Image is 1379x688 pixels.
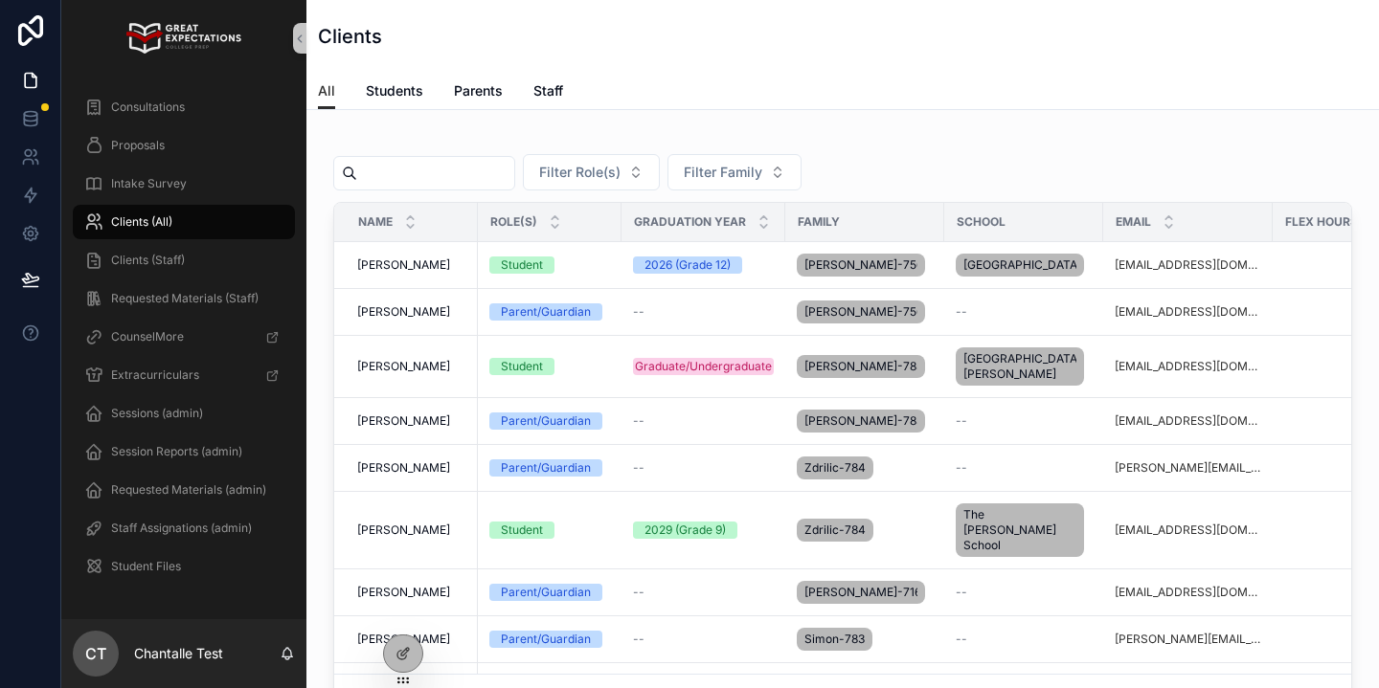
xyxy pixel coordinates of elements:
[1115,359,1261,374] a: [EMAIL_ADDRESS][DOMAIN_NAME]
[357,460,466,476] a: [PERSON_NAME]
[73,90,295,124] a: Consultations
[111,444,242,459] span: Session Reports (admin)
[1115,413,1261,429] a: [EMAIL_ADDRESS][DOMAIN_NAME]
[111,521,252,536] span: Staff Assignations (admin)
[357,632,466,647] a: [PERSON_NAME]
[501,522,543,539] div: Student
[73,396,295,431] a: Sessions (admin)
[1115,257,1261,273] a: [EMAIL_ADDRESS][DOMAIN_NAME]
[73,549,295,584] a: Student Files
[357,257,450,273] span: [PERSON_NAME]
[357,522,466,538] a: [PERSON_NAME]
[956,499,1092,561] a: The [PERSON_NAME] School
[357,460,450,476] span: [PERSON_NAME]
[357,413,466,429] a: [PERSON_NAME]
[633,304,774,320] a: --
[1115,304,1261,320] a: [EMAIL_ADDRESS][DOMAIN_NAME]
[73,358,295,392] a: Extracurriculars
[797,624,933,655] a: Simon-783
[633,460,644,476] span: --
[1115,585,1261,600] a: [EMAIL_ADDRESS][DOMAIN_NAME]
[957,214,1006,230] span: School
[111,138,165,153] span: Proposals
[501,584,591,601] div: Parent/Guardian
[1116,214,1151,230] span: Email
[318,74,335,110] a: All
[73,205,295,239] a: Clients (All)
[804,460,866,476] span: Zdrilic-784
[956,344,1092,389] a: [GEOGRAPHIC_DATA][PERSON_NAME]
[633,413,644,429] span: --
[539,163,621,182] span: Filter Role(s)
[1115,632,1261,647] a: [PERSON_NAME][EMAIL_ADDRESS][DOMAIN_NAME]
[111,482,266,498] span: Requested Materials (admin)
[956,304,967,320] span: --
[111,100,185,115] span: Consultations
[956,585,1092,600] a: --
[357,522,450,538] span: [PERSON_NAME]
[633,585,644,600] span: --
[797,453,933,483] a: Zdrilic-784
[489,522,610,539] a: Student
[357,413,450,429] span: [PERSON_NAME]
[804,359,917,374] span: [PERSON_NAME]-785
[684,163,762,182] span: Filter Family
[633,358,774,375] a: Graduate/Undergraduate
[489,358,610,375] a: Student
[956,250,1092,280] a: [GEOGRAPHIC_DATA]
[963,507,1076,553] span: The [PERSON_NAME] School
[797,250,933,280] a: [PERSON_NAME]-756
[956,632,967,647] span: --
[963,351,1076,382] span: [GEOGRAPHIC_DATA][PERSON_NAME]
[366,74,423,112] a: Students
[358,214,393,230] span: Name
[956,460,1092,476] a: --
[956,413,967,429] span: --
[501,303,591,321] div: Parent/Guardian
[804,632,865,647] span: Simon-783
[134,644,223,663] p: Chantalle Test
[73,434,295,469] a: Session Reports (admin)
[357,585,450,600] span: [PERSON_NAME]
[633,256,774,274] a: 2026 (Grade 12)
[111,176,187,191] span: Intake Survey
[111,214,172,230] span: Clients (All)
[797,515,933,545] a: Zdrilic-784
[489,631,610,648] a: Parent/Guardian
[804,585,917,600] span: [PERSON_NAME]-716
[489,584,610,601] a: Parent/Guardian
[126,23,240,54] img: App logo
[489,303,610,321] a: Parent/Guardian
[797,577,933,608] a: [PERSON_NAME]-716
[318,23,382,50] h1: Clients
[804,257,917,273] span: [PERSON_NAME]-756
[73,320,295,354] a: CounselMore
[797,297,933,327] a: [PERSON_NAME]-756
[61,77,306,609] div: scrollable content
[633,460,774,476] a: --
[111,253,185,268] span: Clients (Staff)
[318,81,335,100] span: All
[73,473,295,507] a: Requested Materials (admin)
[357,257,466,273] a: [PERSON_NAME]
[501,459,591,477] div: Parent/Guardian
[454,81,503,100] span: Parents
[357,304,450,320] span: [PERSON_NAME]
[956,460,967,476] span: --
[635,358,772,375] div: Graduate/Undergraduate
[501,358,543,375] div: Student
[633,522,774,539] a: 2029 (Grade 9)
[73,243,295,277] a: Clients (Staff)
[73,281,295,316] a: Requested Materials (Staff)
[489,459,610,477] a: Parent/Guardian
[633,585,774,600] a: --
[644,256,731,274] div: 2026 (Grade 12)
[111,291,259,306] span: Requested Materials (Staff)
[533,81,563,100] span: Staff
[111,329,184,344] span: CounselMore
[633,304,644,320] span: --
